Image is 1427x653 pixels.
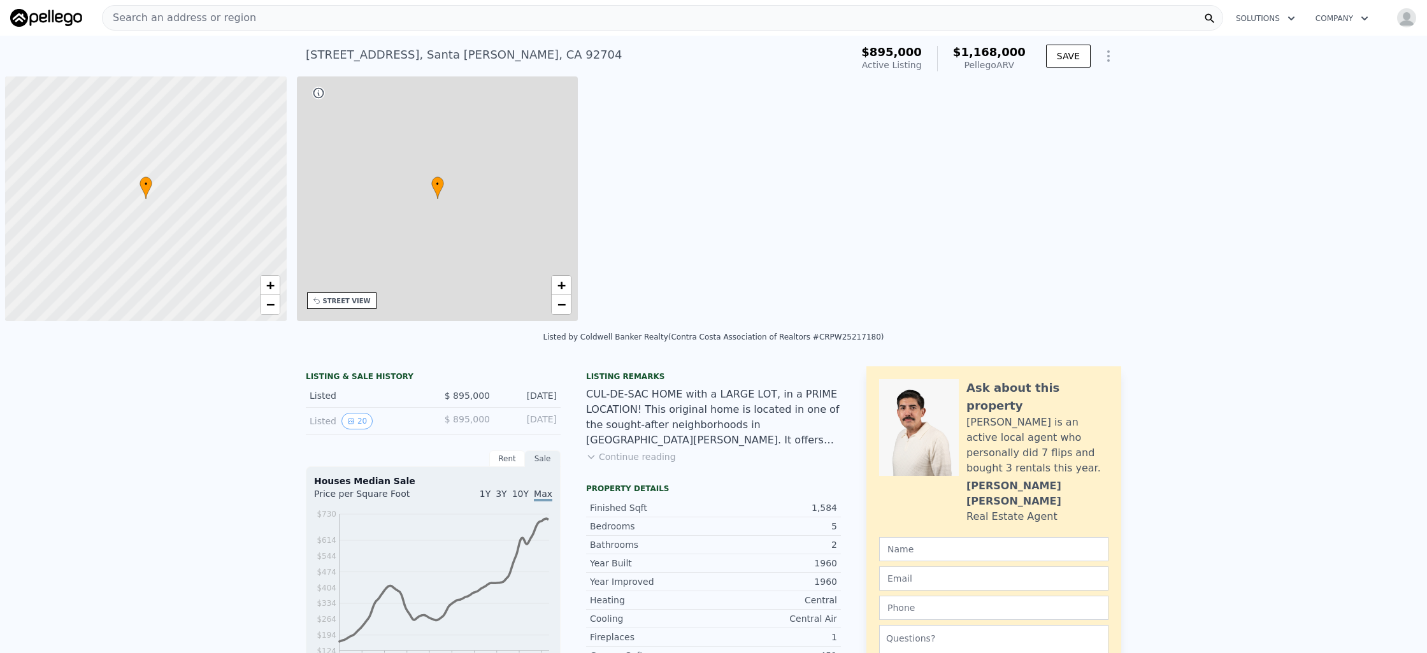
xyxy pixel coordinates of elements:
div: Ask about this property [966,379,1108,415]
a: Zoom in [552,276,571,295]
img: Pellego [10,9,82,27]
button: Show Options [1096,43,1121,69]
div: Year Built [590,557,713,570]
div: 2 [713,538,837,551]
div: • [431,176,444,199]
div: Sale [525,450,561,467]
div: Real Estate Agent [966,509,1058,524]
div: 1960 [713,557,837,570]
button: View historical data [341,413,373,429]
div: Listed [310,389,423,402]
div: Listed [310,413,423,429]
div: Heating [590,594,713,606]
div: Cooling [590,612,713,625]
span: 10Y [512,489,529,499]
input: Name [879,537,1108,561]
span: Active Listing [862,60,922,70]
div: 5 [713,520,837,533]
div: Pellego ARV [953,59,1026,71]
div: Central Air [713,612,837,625]
div: Fireplaces [590,631,713,643]
button: SAVE [1046,45,1091,68]
div: [PERSON_NAME] [PERSON_NAME] [966,478,1108,509]
div: Finished Sqft [590,501,713,514]
tspan: $404 [317,584,336,592]
input: Phone [879,596,1108,620]
span: $ 895,000 [445,391,490,401]
span: + [557,277,566,293]
div: 1 [713,631,837,643]
span: • [140,178,152,190]
a: Zoom in [261,276,280,295]
span: 3Y [496,489,506,499]
button: Continue reading [586,450,676,463]
span: $1,168,000 [953,45,1026,59]
span: Search an address or region [103,10,256,25]
div: Listed by Coldwell Banker Realty (Contra Costa Association of Realtors #CRPW25217180) [543,333,884,341]
tspan: $334 [317,599,336,608]
div: Rent [489,450,525,467]
div: [DATE] [500,413,557,429]
div: • [140,176,152,199]
span: − [557,296,566,312]
div: [PERSON_NAME] is an active local agent who personally did 7 flips and bought 3 rentals this year. [966,415,1108,476]
div: Property details [586,484,841,494]
span: − [266,296,274,312]
div: Bedrooms [590,520,713,533]
div: Price per Square Foot [314,487,433,508]
div: STREET VIEW [323,296,371,306]
span: • [431,178,444,190]
div: LISTING & SALE HISTORY [306,371,561,384]
div: 1960 [713,575,837,588]
span: $895,000 [861,45,922,59]
a: Zoom out [552,295,571,314]
button: Company [1305,7,1379,30]
tspan: $544 [317,552,336,561]
tspan: $474 [317,568,336,577]
div: Bathrooms [590,538,713,551]
span: + [266,277,274,293]
span: 1Y [480,489,491,499]
span: Max [534,489,552,501]
tspan: $614 [317,536,336,545]
div: Listing remarks [586,371,841,382]
tspan: $730 [317,510,336,519]
span: $ 895,000 [445,414,490,424]
div: Houses Median Sale [314,475,552,487]
img: avatar [1396,8,1417,28]
div: [DATE] [500,389,557,402]
div: Year Improved [590,575,713,588]
div: Central [713,594,837,606]
div: [STREET_ADDRESS] , Santa [PERSON_NAME] , CA 92704 [306,46,622,64]
button: Solutions [1226,7,1305,30]
div: 1,584 [713,501,837,514]
tspan: $264 [317,615,336,624]
div: CUL-DE-SAC HOME with a LARGE LOT, in a PRIME LOCATION! This original home is located in one of th... [586,387,841,448]
input: Email [879,566,1108,591]
a: Zoom out [261,295,280,314]
tspan: $194 [317,631,336,640]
